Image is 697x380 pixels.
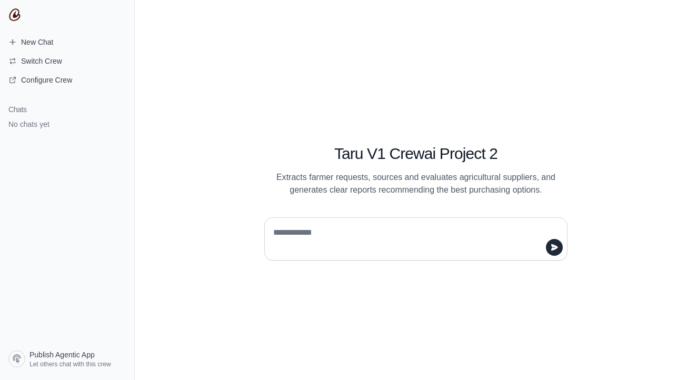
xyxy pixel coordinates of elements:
span: Configure Crew [21,75,72,85]
span: Let others chat with this crew [29,360,111,368]
a: New Chat [4,34,130,51]
img: CrewAI Logo [8,8,21,21]
button: Switch Crew [4,53,130,69]
a: Publish Agentic App Let others chat with this crew [4,346,130,372]
span: Publish Agentic App [29,349,95,360]
h1: Taru V1 Crewai Project 2 [264,144,567,163]
p: Extracts farmer requests, sources and evaluates agricultural suppliers, and generates clear repor... [264,171,567,196]
a: Configure Crew [4,72,130,88]
span: New Chat [21,37,53,47]
span: Switch Crew [21,56,62,66]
